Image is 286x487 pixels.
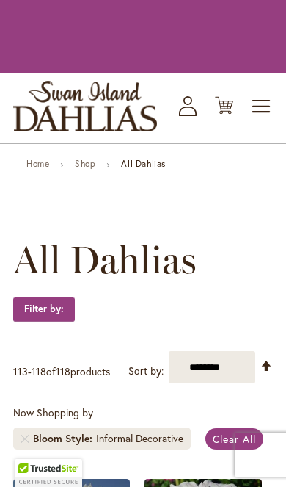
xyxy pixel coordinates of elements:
label: Sort by: [128,358,164,383]
iframe: Launch Accessibility Center [11,435,52,476]
span: 113 [13,364,28,378]
span: Now Shopping by [13,405,93,419]
a: Home [26,158,49,169]
strong: All Dahlias [121,158,166,169]
a: Shop [75,158,95,169]
span: 118 [32,364,46,378]
a: store logo [13,81,157,131]
strong: Filter by: [13,297,75,322]
div: Informal Decorative [96,431,183,446]
span: 118 [56,364,70,378]
span: Clear All [213,432,256,446]
p: - of products [13,360,110,383]
span: Bloom Style [33,431,96,446]
a: Clear All [205,428,263,450]
span: All Dahlias [13,238,197,282]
